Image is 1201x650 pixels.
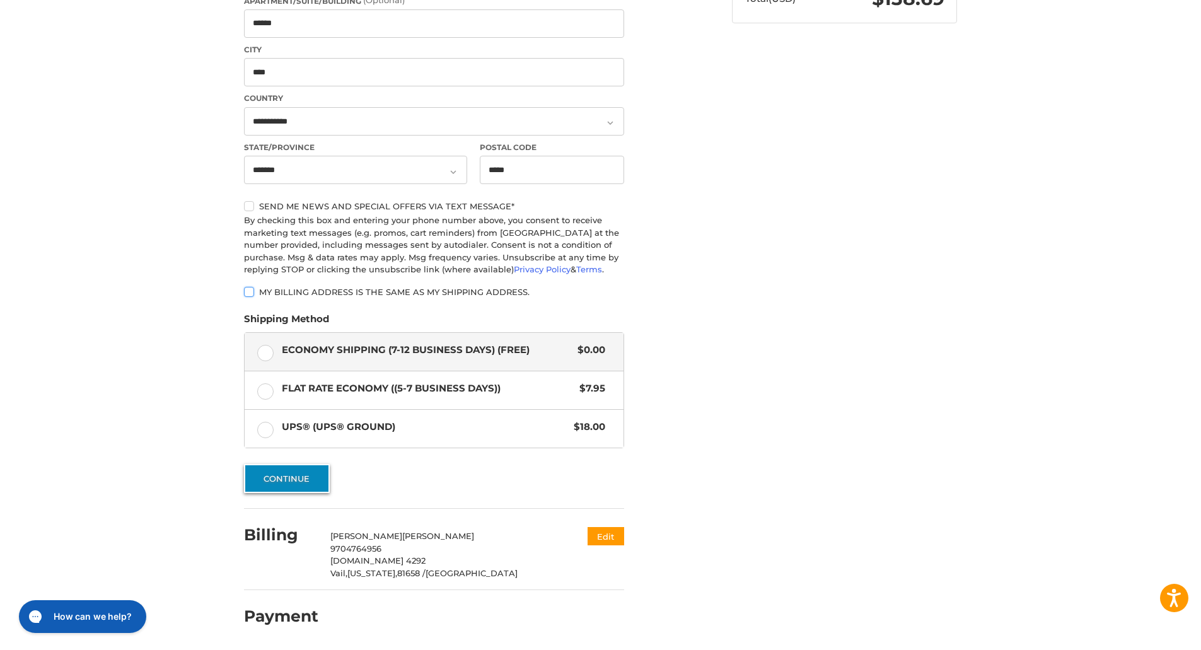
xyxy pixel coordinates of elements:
a: Terms [576,264,602,274]
label: Send me news and special offers via text message* [244,201,624,211]
label: My billing address is the same as my shipping address. [244,287,624,297]
span: UPS® (UPS® Ground) [282,420,568,434]
iframe: Google Customer Reviews [1097,616,1201,650]
button: Edit [588,527,624,545]
span: Economy Shipping (7-12 Business Days) (Free) [282,343,572,357]
span: Vail, [330,568,347,578]
iframe: Gorgias live chat messenger [13,596,150,637]
button: Continue [244,464,330,493]
legend: Shipping Method [244,312,329,332]
h2: Payment [244,606,318,626]
span: 81658 / [397,568,426,578]
span: $0.00 [571,343,605,357]
span: [US_STATE], [347,568,397,578]
span: 9704764956 [330,543,381,554]
label: City [244,44,624,55]
span: Flat Rate Economy ((5-7 Business Days)) [282,381,574,396]
span: [GEOGRAPHIC_DATA] [426,568,518,578]
label: Country [244,93,624,104]
div: By checking this box and entering your phone number above, you consent to receive marketing text ... [244,214,624,276]
a: Privacy Policy [514,264,571,274]
span: [PERSON_NAME] [330,531,402,541]
label: Postal Code [480,142,625,153]
span: $7.95 [573,381,605,396]
label: State/Province [244,142,467,153]
h2: Billing [244,525,318,545]
span: [PERSON_NAME] [402,531,474,541]
span: [DOMAIN_NAME] 4292 [330,555,426,566]
span: $18.00 [567,420,605,434]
